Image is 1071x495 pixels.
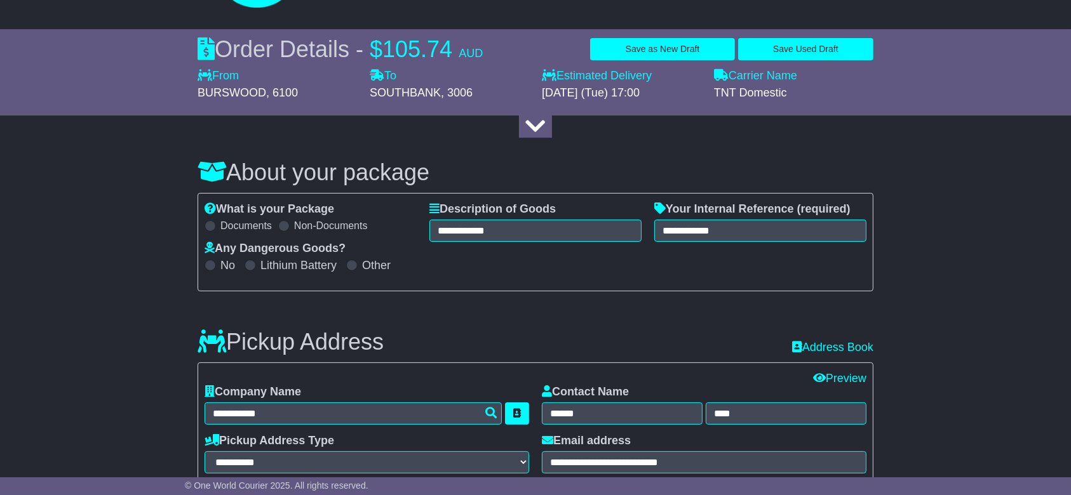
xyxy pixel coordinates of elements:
a: Address Book [792,341,873,355]
label: Non-Documents [294,220,368,232]
label: Contact Name [542,385,629,399]
label: What is your Package [205,202,334,216]
label: Description of Goods [429,202,556,216]
button: Save Used Draft [738,38,873,60]
label: Any Dangerous Goods? [205,242,346,256]
button: Save as New Draft [590,38,734,60]
label: No [220,259,235,273]
label: From [198,69,239,83]
label: Lithium Battery [260,259,337,273]
label: Company Name [205,385,301,399]
h3: About your package [198,160,873,185]
span: , 3006 [441,86,473,99]
label: Carrier Name [714,69,797,83]
label: Other [362,259,391,273]
div: Order Details - [198,36,483,63]
span: AUD [459,47,483,60]
label: To [370,69,396,83]
label: Pickup Address Type [205,434,334,448]
div: [DATE] (Tue) 17:00 [542,86,701,100]
span: SOUTHBANK [370,86,441,99]
label: Your Internal Reference (required) [654,202,851,216]
a: Preview [813,372,866,385]
span: $ [370,36,382,62]
label: Documents [220,220,272,232]
span: 105.74 [382,36,452,62]
span: BURSWOOD [198,86,266,99]
div: TNT Domestic [714,86,873,100]
span: , 6100 [266,86,298,99]
h3: Pickup Address [198,329,384,355]
label: Estimated Delivery [542,69,701,83]
span: © One World Courier 2025. All rights reserved. [185,480,368,491]
label: Email address [542,434,631,448]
